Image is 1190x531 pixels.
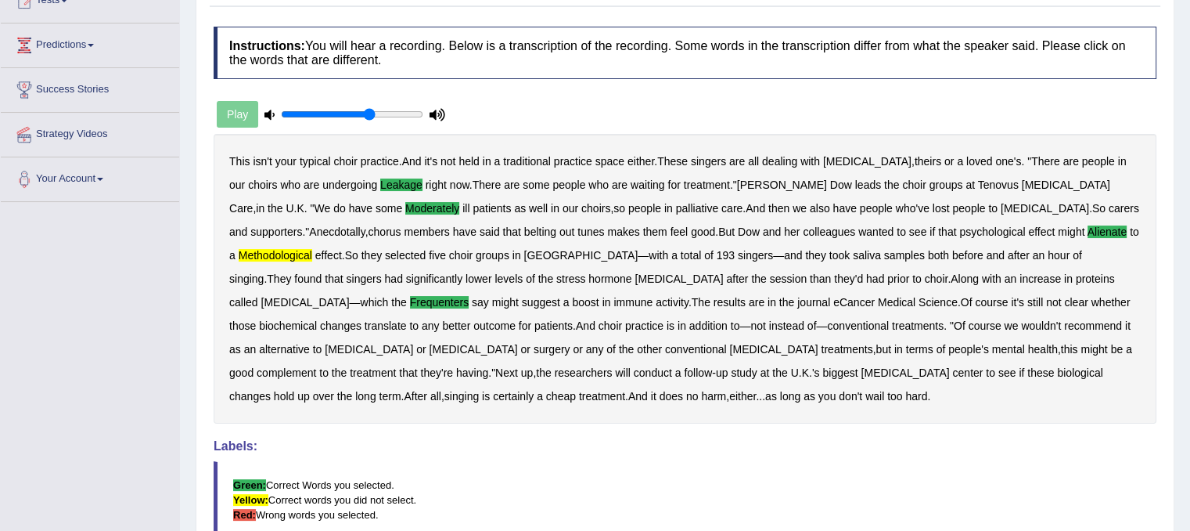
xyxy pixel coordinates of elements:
[1028,343,1058,356] b: health
[676,202,718,215] b: palliative
[294,273,322,285] b: found
[325,273,343,285] b: that
[239,249,312,262] b: methodological
[1109,202,1139,215] b: carers
[770,273,807,285] b: session
[721,202,742,215] b: care
[280,179,300,191] b: who
[637,343,662,356] b: other
[319,367,329,379] b: to
[691,226,715,238] b: good
[261,296,349,309] b: [MEDICAL_DATA]
[521,367,534,379] b: up
[426,179,447,191] b: right
[380,179,422,191] b: leakage
[229,226,247,238] b: and
[483,155,491,168] b: in
[606,343,616,356] b: of
[512,249,521,262] b: in
[522,296,560,309] b: suggest
[456,367,488,379] b: having
[534,320,573,332] b: patients
[320,320,361,332] b: changes
[526,273,535,285] b: of
[986,249,1004,262] b: and
[563,296,570,309] b: a
[954,320,965,332] b: Of
[671,249,678,262] b: a
[361,249,382,262] b: they
[286,202,293,215] b: U
[750,320,765,332] b: not
[965,179,975,191] b: at
[978,179,1019,191] b: Tenovus
[385,273,403,285] b: had
[909,226,927,238] b: see
[933,202,950,215] b: lost
[731,367,757,379] b: study
[751,273,766,285] b: the
[440,155,455,168] b: not
[915,155,941,168] b: theirs
[823,155,911,168] b: [MEDICAL_DATA]
[523,179,549,191] b: some
[520,343,530,356] b: or
[376,202,402,215] b: some
[892,320,944,332] b: treatments
[718,226,735,238] b: But
[524,226,556,238] b: belting
[1031,155,1060,168] b: There
[1004,320,1018,332] b: we
[586,343,604,356] b: any
[684,179,730,191] b: treatment
[1061,343,1078,356] b: this
[860,202,893,215] b: people
[1028,226,1055,238] b: effect
[559,226,574,238] b: out
[229,273,264,285] b: singing
[704,249,714,262] b: of
[309,226,365,238] b: Anecdotally
[992,343,1025,356] b: mental
[896,202,929,215] b: who've
[667,179,680,191] b: for
[429,249,446,262] b: five
[253,155,271,168] b: isn't
[772,367,787,379] b: the
[829,249,850,262] b: took
[402,155,422,168] b: And
[925,273,948,285] b: choir
[827,320,889,332] b: conventional
[884,179,899,191] b: the
[313,343,322,356] b: to
[670,226,688,238] b: feel
[416,343,426,356] b: or
[853,249,881,262] b: saliva
[420,367,453,379] b: they're
[214,27,1156,79] h4: You will hear a recording. Below is a transcription of the recording. Some words in the transcrip...
[268,202,282,215] b: the
[315,249,342,262] b: effect
[737,179,827,191] b: [PERSON_NAME]
[495,367,518,379] b: Next
[762,155,797,168] b: dealing
[466,273,491,285] b: lower
[422,320,440,332] b: any
[602,296,611,309] b: in
[391,296,406,309] b: the
[832,202,856,215] b: have
[729,155,745,168] b: are
[969,320,1001,332] b: course
[748,155,759,168] b: all
[1118,155,1127,168] b: in
[333,202,346,215] b: do
[576,320,595,332] b: And
[534,343,570,356] b: surgery
[504,179,520,191] b: are
[784,249,802,262] b: and
[768,202,789,215] b: then
[300,155,331,168] b: typical
[229,296,258,309] b: called
[1022,179,1110,191] b: [MEDICAL_DATA]
[453,226,476,238] b: have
